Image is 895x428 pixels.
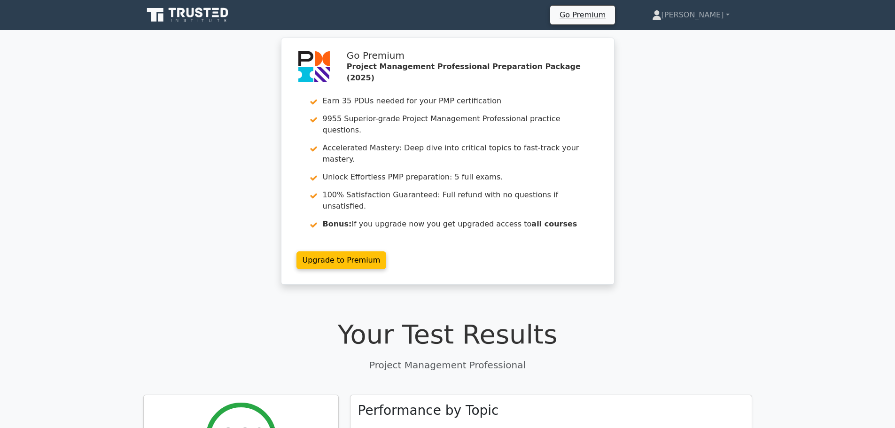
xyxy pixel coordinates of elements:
a: Go Premium [554,8,611,21]
p: Project Management Professional [143,358,752,372]
h1: Your Test Results [143,319,752,350]
a: [PERSON_NAME] [630,6,752,24]
a: Upgrade to Premium [296,251,387,269]
h3: Performance by Topic [358,403,499,419]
